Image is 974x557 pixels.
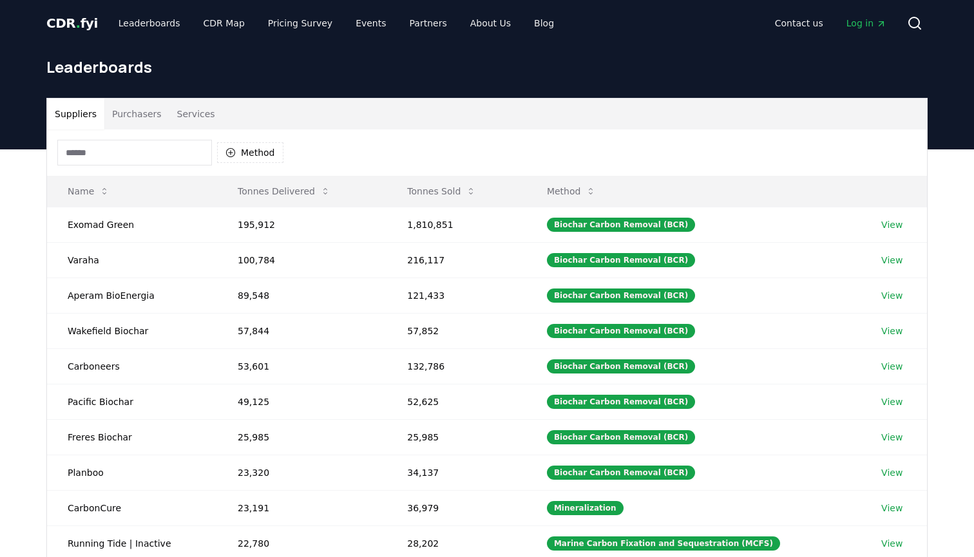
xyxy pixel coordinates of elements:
[46,14,98,32] a: CDR.fyi
[217,142,283,163] button: Method
[387,242,526,278] td: 216,117
[46,57,928,77] h1: Leaderboards
[881,431,902,444] a: View
[47,313,217,348] td: Wakefield Biochar
[169,99,223,129] button: Services
[547,466,695,480] div: Biochar Carbon Removal (BCR)
[547,395,695,409] div: Biochar Carbon Removal (BCR)
[217,490,387,525] td: 23,191
[47,384,217,419] td: Pacific Biochar
[258,12,343,35] a: Pricing Survey
[217,278,387,313] td: 89,548
[387,490,526,525] td: 36,979
[397,178,486,204] button: Tonnes Sold
[217,242,387,278] td: 100,784
[108,12,191,35] a: Leaderboards
[881,466,902,479] a: View
[547,253,695,267] div: Biochar Carbon Removal (BCR)
[217,348,387,384] td: 53,601
[547,324,695,338] div: Biochar Carbon Removal (BCR)
[387,384,526,419] td: 52,625
[47,278,217,313] td: Aperam BioEnergia
[547,359,695,373] div: Biochar Carbon Removal (BCR)
[217,207,387,242] td: 195,912
[881,218,902,231] a: View
[104,99,169,129] button: Purchasers
[46,15,98,31] span: CDR fyi
[399,12,457,35] a: Partners
[47,207,217,242] td: Exomad Green
[881,325,902,337] a: View
[108,12,564,35] nav: Main
[227,178,341,204] button: Tonnes Delivered
[547,536,780,551] div: Marine Carbon Fixation and Sequestration (MCFS)
[47,99,104,129] button: Suppliers
[881,502,902,515] a: View
[881,395,902,408] a: View
[836,12,897,35] a: Log in
[217,313,387,348] td: 57,844
[193,12,255,35] a: CDR Map
[846,17,886,30] span: Log in
[765,12,834,35] a: Contact us
[537,178,607,204] button: Method
[881,360,902,373] a: View
[460,12,521,35] a: About Us
[345,12,396,35] a: Events
[47,490,217,525] td: CarbonCure
[547,430,695,444] div: Biochar Carbon Removal (BCR)
[47,419,217,455] td: Freres Biochar
[47,455,217,490] td: Planboo
[387,313,526,348] td: 57,852
[387,455,526,490] td: 34,137
[47,242,217,278] td: Varaha
[217,455,387,490] td: 23,320
[76,15,81,31] span: .
[387,348,526,384] td: 132,786
[47,348,217,384] td: Carboneers
[387,419,526,455] td: 25,985
[881,537,902,550] a: View
[524,12,564,35] a: Blog
[881,289,902,302] a: View
[387,207,526,242] td: 1,810,851
[765,12,897,35] nav: Main
[881,254,902,267] a: View
[547,501,624,515] div: Mineralization
[387,278,526,313] td: 121,433
[547,288,695,303] div: Biochar Carbon Removal (BCR)
[217,419,387,455] td: 25,985
[217,384,387,419] td: 49,125
[547,218,695,232] div: Biochar Carbon Removal (BCR)
[57,178,120,204] button: Name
